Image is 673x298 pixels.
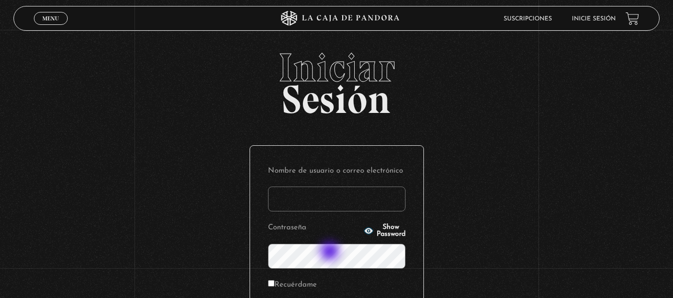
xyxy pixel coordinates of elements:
span: Menu [42,15,59,21]
label: Recuérdame [268,278,317,293]
label: Nombre de usuario o correo electrónico [268,164,405,179]
input: Recuérdame [268,280,274,287]
a: Inicie sesión [572,16,616,22]
a: Suscripciones [504,16,552,22]
span: Iniciar [13,48,660,88]
a: View your shopping cart [626,11,639,25]
button: Show Password [364,224,405,238]
h2: Sesión [13,48,660,111]
span: Cerrar [39,24,62,31]
label: Contraseña [268,220,361,236]
span: Show Password [377,224,405,238]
